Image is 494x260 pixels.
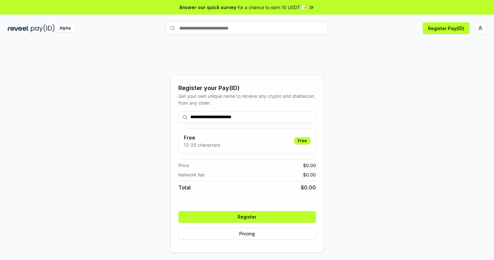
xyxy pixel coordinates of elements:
[294,137,310,144] div: Free
[56,24,74,32] div: Alpha
[178,211,316,223] button: Register
[8,24,29,32] img: reveel_dark
[423,22,469,34] button: Register Pay(ID)
[238,4,307,11] span: for a chance to earn 10 USDT 📝
[178,84,316,93] div: Register your Pay(ID)
[178,93,316,106] div: Get your own unique name to receive any crypto and stablecoin, from any chain
[184,141,220,148] p: 13-25 characters
[184,134,220,141] h3: Free
[178,171,205,178] span: Network fee
[301,184,316,191] span: $ 0.00
[303,171,316,178] span: $ 0.00
[179,4,236,11] span: Answer our quick survey
[31,24,55,32] img: pay_id
[178,184,191,191] span: Total
[178,228,316,240] button: Pricing
[303,162,316,169] span: $ 0.00
[178,162,189,169] span: Price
